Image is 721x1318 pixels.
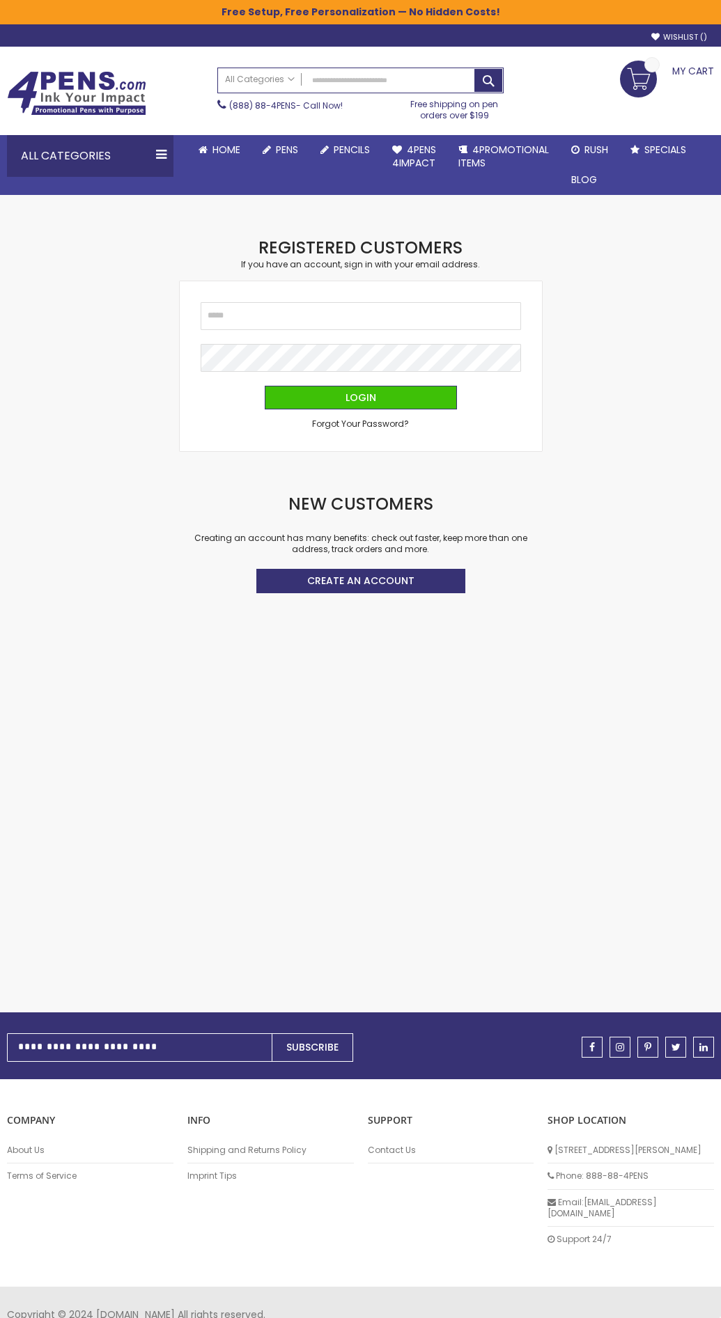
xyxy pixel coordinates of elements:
a: pinterest [637,1037,658,1058]
strong: New Customers [288,492,433,515]
span: pinterest [644,1042,651,1052]
li: Support 24/7 [548,1227,714,1252]
a: Imprint Tips [187,1170,354,1182]
a: Terms of Service [7,1170,173,1182]
a: 4Pens4impact [381,135,447,178]
li: [STREET_ADDRESS][PERSON_NAME] [548,1138,714,1163]
button: Login [265,386,457,410]
a: Rush [560,135,619,165]
a: Pens [251,135,309,165]
a: Pencils [309,135,381,165]
a: About Us [7,1145,173,1156]
a: Wishlist [651,32,707,42]
span: All Categories [225,74,295,85]
a: facebook [582,1037,603,1058]
p: COMPANY [7,1114,173,1127]
a: Forgot Your Password? [312,418,409,430]
div: All Categories [7,135,173,177]
span: Login [346,391,376,405]
strong: Registered Customers [258,236,463,259]
a: Contact Us [368,1145,534,1156]
a: instagram [610,1037,630,1058]
span: Rush [584,143,608,157]
a: twitter [665,1037,686,1058]
div: If you have an account, sign in with your email address. [180,259,542,270]
img: 4Pens Custom Pens and Promotional Products [7,71,146,116]
span: Subscribe [286,1040,339,1054]
p: INFO [187,1114,354,1127]
span: Pens [276,143,298,157]
a: All Categories [218,68,302,91]
span: Blog [571,173,597,187]
span: linkedin [699,1042,708,1052]
span: twitter [672,1042,681,1052]
span: Pencils [334,143,370,157]
a: Blog [560,165,608,195]
p: Creating an account has many benefits: check out faster, keep more than one address, track orders... [187,533,535,555]
p: Support [368,1114,534,1127]
span: Specials [644,143,686,157]
p: SHOP LOCATION [548,1114,714,1127]
span: instagram [616,1042,624,1052]
a: linkedin [693,1037,714,1058]
span: - Call Now! [229,100,343,111]
span: 4PROMOTIONAL ITEMS [458,143,549,170]
span: facebook [589,1042,595,1052]
a: (888) 88-4PENS [229,100,296,111]
div: Free shipping on pen orders over $199 [405,93,504,121]
li: Phone: 888-88-4PENS [548,1163,714,1189]
span: Home [212,143,240,157]
li: Email: [EMAIL_ADDRESS][DOMAIN_NAME] [548,1190,714,1227]
a: Specials [619,135,697,165]
span: Create an Account [307,574,414,588]
a: Home [187,135,251,165]
span: 4Pens 4impact [392,143,436,170]
a: Create an Account [256,569,465,593]
a: Shipping and Returns Policy [187,1145,354,1156]
a: 4PROMOTIONALITEMS [447,135,560,178]
button: Subscribe [272,1033,353,1062]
